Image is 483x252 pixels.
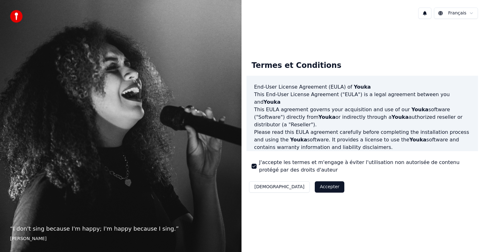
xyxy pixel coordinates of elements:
label: J'accepte les termes et m'engage à éviter l'utilisation non autorisée de contenu protégé par des ... [259,159,473,174]
footer: [PERSON_NAME] [10,236,231,242]
h3: End-User License Agreement (EULA) of [254,83,470,91]
p: If you register for a free trial of the software, this EULA agreement will also govern that trial... [254,151,470,181]
span: Youka [411,107,428,112]
div: Termes et Conditions [247,56,346,76]
img: youka [10,10,23,23]
button: [DEMOGRAPHIC_DATA] [249,181,310,193]
span: Youka [319,114,336,120]
button: Accepter [315,181,344,193]
p: This EULA agreement governs your acquisition and use of our software ("Software") directly from o... [254,106,470,129]
span: Youka [354,84,371,90]
span: Youka [391,114,408,120]
p: “ I don't sing because I'm happy; I'm happy because I sing. ” [10,224,231,233]
span: Youka [264,99,280,105]
p: This End-User License Agreement ("EULA") is a legal agreement between you and [254,91,470,106]
span: Youka [290,137,307,143]
p: Please read this EULA agreement carefully before completing the installation process and using th... [254,129,470,151]
span: Youka [409,137,426,143]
